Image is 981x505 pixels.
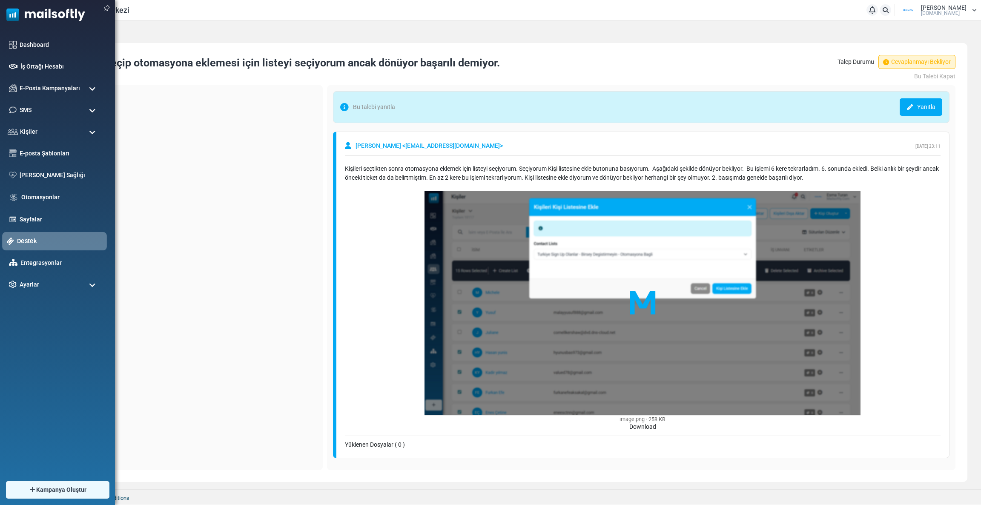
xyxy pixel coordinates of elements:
span: Cevaplanmayı Bekliyor [878,55,955,69]
img: support-icon-active.svg [7,238,14,245]
label: Açılma Tarihi [59,151,317,160]
span: Kampanya Oluştur [36,485,86,494]
div: Kişileri seçtikten sonra otomasyona eklemek için listeyi seçiyorum. Seçiyorum Kişi listesine ekle... [345,164,941,431]
span: 258 KB [646,416,665,422]
img: contacts-icon.svg [8,129,18,135]
div: [DATE] 23:11 [59,164,317,173]
div: Technical [59,104,317,113]
a: E-posta Şablonları [20,149,100,158]
div: Kişileri seçip otomasyona eklemesi için listeyi seçiyorum ancak dönüyor başarılı demiyor. [69,55,500,71]
span: E-Posta Kampanyaları [20,84,80,93]
label: Oluşturan [59,211,317,220]
label: Son Güncelleme [59,181,317,190]
a: İş Ortağı Hesabı [20,62,100,71]
a: Sayfalar [20,215,100,224]
div: Talep Durumu [838,55,955,69]
img: dashboard-icon.svg [9,41,17,49]
a: Download [629,423,656,430]
a: Otomasyonlar [21,193,100,202]
img: settings-icon.svg [9,281,17,288]
div: Yüklenen Dosyalar ( 0 ) [345,440,941,449]
span: image.png [620,416,645,422]
a: Destek [17,236,102,246]
a: Bu Talebi Kapat [838,72,955,81]
div: [DOMAIN_NAME] [59,134,317,143]
span: [DOMAIN_NAME] [921,11,960,16]
span: Bu talebi yanıtla [340,98,395,116]
span: Ayarlar [20,280,39,289]
a: Yanıtla [900,98,942,116]
img: image.png [425,191,861,416]
img: User Logo [898,4,919,17]
label: Şirket [59,121,317,130]
img: workflow.svg [9,192,18,202]
label: Kategori [59,91,317,100]
a: User Logo [PERSON_NAME] [DOMAIN_NAME] [898,4,977,17]
span: [DATE] 23:11 [915,144,941,149]
img: campaigns-icon.png [9,84,17,92]
img: sms-icon.png [9,106,17,114]
span: [PERSON_NAME] < [EMAIL_ADDRESS][DOMAIN_NAME] > [356,141,503,150]
footer: 2025 [28,489,981,505]
a: Entegrasyonlar [20,258,100,267]
img: domain-health-icon.svg [9,172,17,178]
img: landing_pages.svg [9,215,17,223]
div: [DATE] 23:11 [59,194,317,203]
span: Kişiler [20,127,37,136]
span: SMS [20,106,32,115]
a: [PERSON_NAME] Sağlığı [20,171,100,180]
a: Dashboard [20,40,100,49]
span: [PERSON_NAME] [921,5,967,11]
img: email-templates-icon.svg [9,149,17,157]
